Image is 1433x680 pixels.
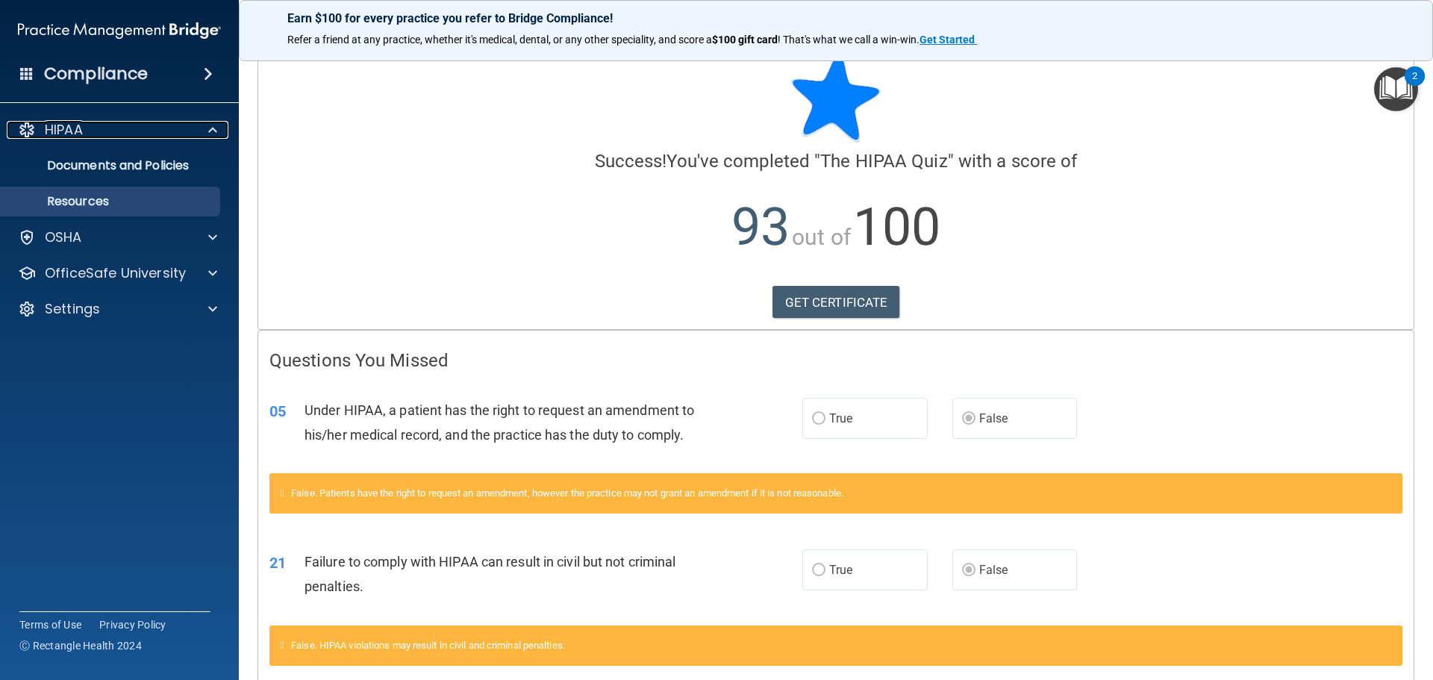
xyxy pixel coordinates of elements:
[291,487,843,499] span: False. Patients have the right to request an amendment, however the practice may not grant an ame...
[920,34,977,46] a: Get Started
[291,640,565,651] span: False. HIPAA violations may result in civil and criminal penalties.
[712,34,778,46] strong: $100 gift card
[269,152,1402,171] h4: You've completed " " with a score of
[1374,67,1418,111] button: Open Resource Center, 2 new notifications
[979,411,1008,425] span: False
[99,617,166,632] a: Privacy Policy
[731,196,790,258] span: 93
[772,286,900,319] a: GET CERTIFICATE
[778,34,920,46] span: ! That's what we call a win-win.
[979,563,1008,577] span: False
[595,151,667,172] span: Success!
[269,402,286,420] span: 05
[962,565,975,576] input: False
[45,228,82,246] p: OSHA
[1412,76,1417,96] div: 2
[18,228,217,246] a: OSHA
[853,196,940,258] span: 100
[812,565,825,576] input: True
[18,300,217,318] a: Settings
[18,16,221,46] img: PMB logo
[829,411,852,425] span: True
[820,151,947,172] span: The HIPAA Quiz
[812,414,825,425] input: True
[287,34,712,46] span: Refer a friend at any practice, whether it's medical, dental, or any other speciality, and score a
[269,554,286,572] span: 21
[45,300,100,318] p: Settings
[920,34,975,46] strong: Get Started
[791,53,881,143] img: blue-star-rounded.9d042014.png
[305,554,676,594] span: Failure to comply with HIPAA can result in civil but not criminal penalties.
[287,11,1384,25] p: Earn $100 for every practice you refer to Bridge Compliance!
[792,224,851,250] span: out of
[10,194,213,209] p: Resources
[10,158,213,173] p: Documents and Policies
[44,63,148,84] h4: Compliance
[19,638,142,653] span: Ⓒ Rectangle Health 2024
[45,264,186,282] p: OfficeSafe University
[18,121,217,139] a: HIPAA
[305,402,694,443] span: Under HIPAA, a patient has the right to request an amendment to his/her medical record, and the p...
[962,414,975,425] input: False
[45,121,83,139] p: HIPAA
[18,264,217,282] a: OfficeSafe University
[829,563,852,577] span: True
[19,617,81,632] a: Terms of Use
[269,351,1402,370] h4: Questions You Missed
